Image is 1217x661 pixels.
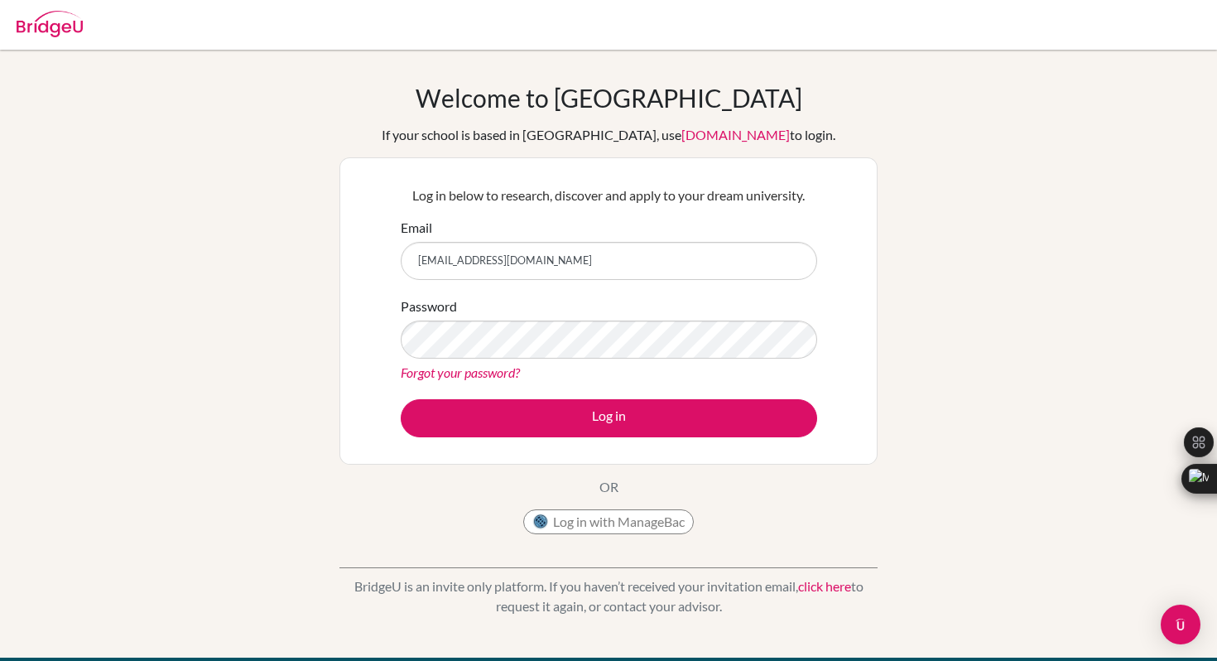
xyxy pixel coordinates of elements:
button: Log in [401,399,817,437]
a: Forgot your password? [401,364,520,380]
label: Email [401,218,432,238]
p: Log in below to research, discover and apply to your dream university. [401,186,817,205]
p: OR [599,477,618,497]
a: [DOMAIN_NAME] [681,127,790,142]
p: BridgeU is an invite only platform. If you haven’t received your invitation email, to request it ... [339,577,878,616]
div: If your school is based in [GEOGRAPHIC_DATA], use to login. [382,125,835,145]
h1: Welcome to [GEOGRAPHIC_DATA] [416,83,802,113]
label: Password [401,297,457,316]
button: Log in with ManageBac [523,509,694,534]
a: click here [798,578,851,594]
div: Open Intercom Messenger [1161,605,1200,644]
img: Bridge-U [17,11,83,37]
